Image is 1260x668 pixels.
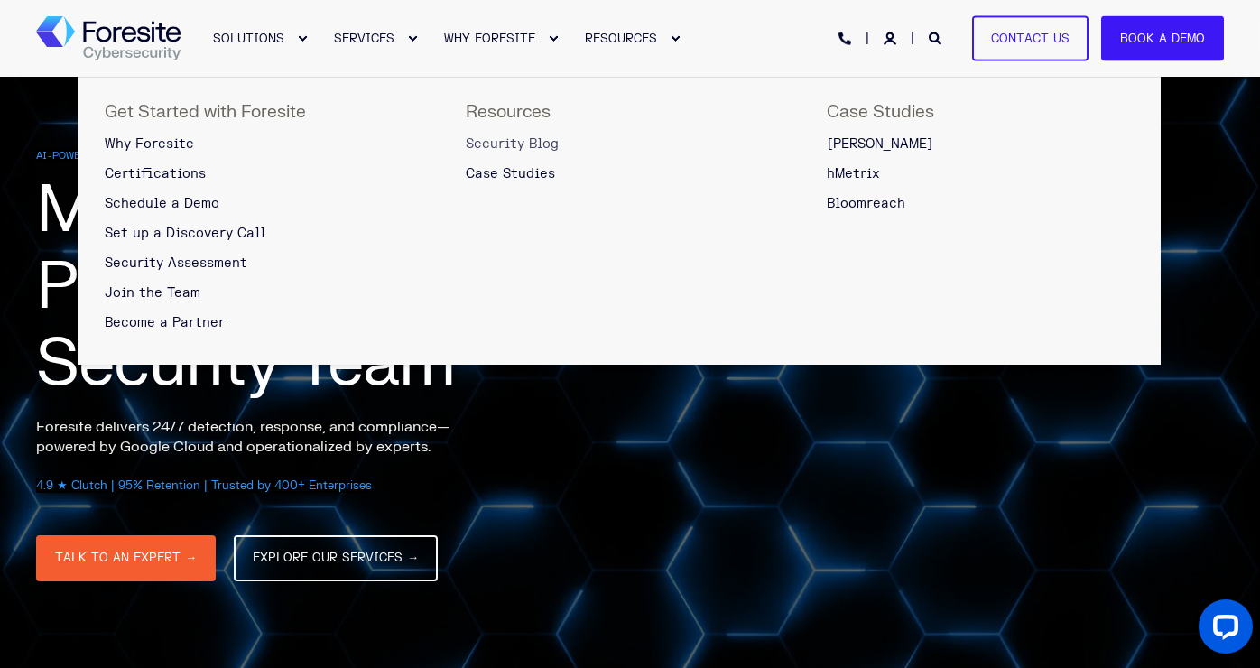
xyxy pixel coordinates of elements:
span: SOLUTIONS [213,31,284,45]
span: Set up a Discovery Call [105,226,265,241]
span: Become a Partner [105,315,225,330]
span: Case Studies [827,101,934,123]
a: Contact Us [972,15,1089,61]
div: Expand SERVICES [407,33,418,44]
span: Certifications [105,166,206,181]
span: Case Studies [466,166,555,181]
img: Foresite logo, a hexagon shape of blues with a directional arrow to the right hand side, and the ... [36,16,181,61]
p: Foresite delivers 24/7 detection, response, and compliance—powered by Google Cloud and operationa... [36,417,487,457]
span: Get Started with Foresite [105,101,306,123]
span: Security Assessment [105,255,247,271]
span: Bloomreach [827,196,905,211]
a: Login [884,30,900,45]
span: [PERSON_NAME] [827,136,933,152]
span: Schedule a Demo [105,196,219,211]
a: EXPLORE OUR SERVICES → [234,535,438,581]
span: hMetrix [827,166,880,181]
iframe: LiveChat chat widget [1184,592,1260,668]
span: Resources [466,101,551,123]
span: Join the Team [105,285,200,301]
a: Back to Home [36,16,181,61]
a: Open Search [929,30,945,45]
span: 4.9 ★ Clutch | 95% Retention | Trusted by 400+ Enterprises [36,478,372,493]
div: Expand SOLUTIONS [297,33,308,44]
a: TALK TO AN EXPERT → [36,535,216,581]
span: Why Foresite [105,136,194,152]
a: Book a Demo [1101,15,1224,61]
div: Expand WHY FORESITE [548,33,559,44]
div: Expand RESOURCES [670,33,681,44]
span: RESOURCES [585,31,657,45]
span: Security Blog [466,136,559,152]
span: WHY FORESITE [444,31,535,45]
